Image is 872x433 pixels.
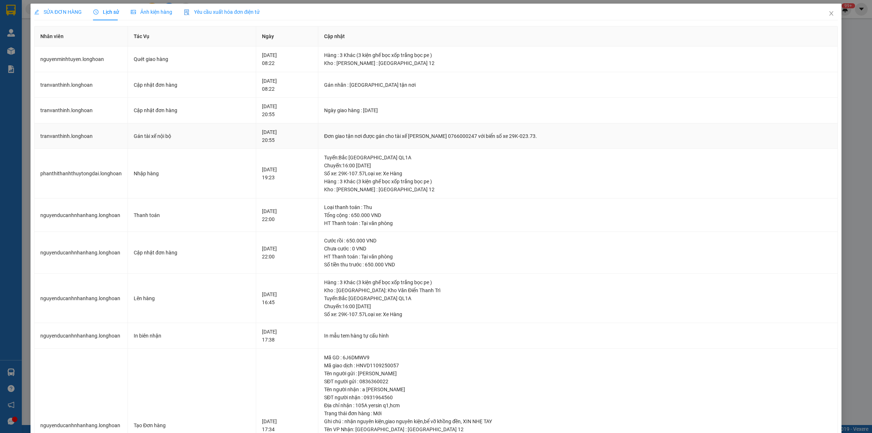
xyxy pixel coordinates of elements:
div: [DATE] 17:38 [262,328,312,344]
div: Tuyến : Bắc [GEOGRAPHIC_DATA] QL1A Chuyến: 16:00 [DATE] Số xe: 29K-107.57 Loại xe: Xe Hàng [324,154,832,177]
th: Nhân viên [35,26,128,46]
div: Loại thanh toán : Thu [324,203,832,211]
div: [DATE] 20:55 [262,102,312,118]
div: Đơn giao tận nơi được gán cho tài xế [PERSON_NAME] 0766000247 với biển số xe 29K-023.73. [324,132,832,140]
div: Ghi chú : nhận nguyên kiện,giao nguyên kiện,bể vỡ khồng đền, XIN NHẸ TAY [324,417,832,425]
div: Hàng : 3 Khác (3 kiện ghế bọc xốp trắng bọc pe ) [324,278,832,286]
div: [DATE] 22:00 [262,245,312,261]
td: nguyenducanhnhanhang.longhoan [35,274,128,323]
div: SĐT người gửi : 0836360022 [324,377,832,385]
div: Tuyến : Bắc [GEOGRAPHIC_DATA] QL1A Chuyến: 16:00 [DATE] Số xe: 29K-107.57 Loại xe: Xe Hàng [324,294,832,318]
td: nguyenducanhnhanhang.longhoan [35,199,128,232]
div: In biên nhận [134,332,250,340]
td: tranvanthinh.longhoan [35,123,128,149]
div: [DATE] 20:55 [262,128,312,144]
div: Kho : [PERSON_NAME] : [GEOGRAPHIC_DATA] 12 [324,185,832,193]
span: SỬA ĐƠN HÀNG [34,9,82,15]
span: clock-circle [93,9,98,15]
div: Cước rồi : 650.000 VND [324,237,832,245]
div: Địa chỉ nhận : 105A yersin q1,hcm [324,401,832,409]
span: Yêu cầu xuất hóa đơn điện tử [184,9,260,15]
div: Quét giao hàng [134,55,250,63]
div: Mã giao dịch : HNVD1109250057 [324,361,832,369]
div: Tên người nhận : a [PERSON_NAME] [324,385,832,393]
div: Lên hàng [134,294,250,302]
span: edit [34,9,39,15]
div: Nhập hàng [134,169,250,177]
img: icon [184,9,190,15]
td: phanthithanhthuytongdai.longhoan [35,149,128,199]
div: Chưa cước : 0 VND [324,245,832,253]
div: Cập nhật đơn hàng [134,81,250,89]
td: tranvanthinh.longhoan [35,98,128,123]
div: [DATE] 19:23 [262,166,312,181]
td: nguyenducanhnhanhang.longhoan [35,232,128,274]
div: Tổng cộng : 650.000 VND [324,211,832,219]
th: Tác Vụ [128,26,256,46]
div: [DATE] 22:00 [262,207,312,223]
div: Trạng thái đơn hàng : Mới [324,409,832,417]
div: HT Thanh toán : Tại văn phòng [324,219,832,227]
span: Lịch sử [93,9,119,15]
div: Tạo Đơn hàng [134,421,250,429]
div: Cập nhật đơn hàng [134,106,250,114]
td: tranvanthinh.longhoan [35,72,128,98]
div: [DATE] 16:45 [262,290,312,306]
span: picture [131,9,136,15]
div: Cập nhật đơn hàng [134,249,250,257]
div: Mã GD : 6J6DMWV9 [324,354,832,361]
td: nguyenducanhnhanhang.longhoan [35,323,128,349]
div: SĐT người nhận : 0931964560 [324,393,832,401]
div: Số tiền thu trước : 650.000 VND [324,261,832,269]
th: Ngày [256,26,318,46]
div: Gán tài xế nội bộ [134,132,250,140]
div: [DATE] 08:22 [262,77,312,93]
div: In mẫu tem hàng tự cấu hình [324,332,832,340]
div: Thanh toán [134,211,250,219]
th: Cập nhật [318,26,838,46]
div: Kho : [GEOGRAPHIC_DATA]: Kho Văn Điển Thanh Trì [324,286,832,294]
div: HT Thanh toán : Tại văn phòng [324,253,832,261]
span: Ảnh kiện hàng [131,9,172,15]
div: Tên người gửi : [PERSON_NAME] [324,369,832,377]
div: Gán nhãn : [GEOGRAPHIC_DATA] tận nơi [324,81,832,89]
span: close [828,11,834,16]
td: nguyenminhtuyen.longhoan [35,46,128,72]
button: Close [821,4,841,24]
div: [DATE] 08:22 [262,51,312,67]
div: Ngày giao hàng : [DATE] [324,106,832,114]
div: Kho : [PERSON_NAME] : [GEOGRAPHIC_DATA] 12 [324,59,832,67]
div: Hàng : 3 Khác (3 kiện ghế bọc xốp trắng bọc pe ) [324,51,832,59]
div: Hàng : 3 Khác (3 kiện ghế bọc xốp trắng bọc pe ) [324,177,832,185]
